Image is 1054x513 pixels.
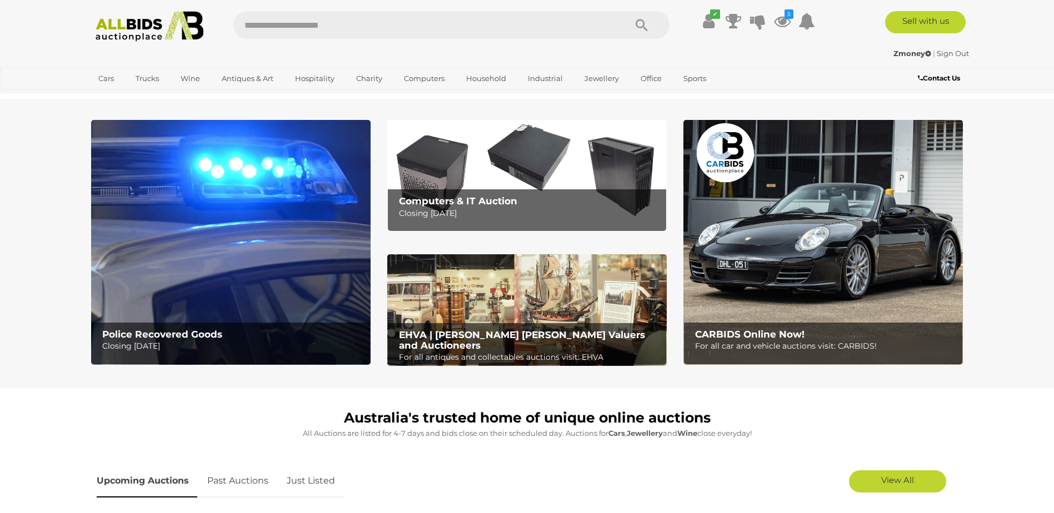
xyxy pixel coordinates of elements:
[278,465,343,497] a: Just Listed
[399,350,661,364] p: For all antiques and collectables auctions visit: EHVA
[881,475,914,485] span: View All
[387,120,667,232] a: Computers & IT Auction Computers & IT Auction Closing [DATE]
[399,207,661,220] p: Closing [DATE]
[397,69,452,88] a: Computers
[577,69,626,88] a: Jewellery
[349,69,389,88] a: Charity
[683,120,963,365] img: CARBIDS Online Now!
[399,329,645,351] b: EHVA | [PERSON_NAME] [PERSON_NAME] Valuers and Auctioneers
[893,49,931,58] strong: Zmoney
[399,195,517,207] b: Computers & IT Auction
[676,69,713,88] a: Sports
[91,120,371,365] a: Police Recovered Goods Police Recovered Goods Closing [DATE]
[849,470,946,492] a: View All
[918,74,960,82] b: Contact Us
[97,427,958,440] p: All Auctions are listed for 4-7 days and bids close on their scheduled day. Auctions for , and cl...
[614,11,670,39] button: Search
[199,465,277,497] a: Past Auctions
[91,120,371,365] img: Police Recovered Goods
[91,69,121,88] a: Cars
[893,49,933,58] a: Zmoney
[774,11,791,31] a: 5
[608,429,625,437] strong: Cars
[633,69,669,88] a: Office
[288,69,342,88] a: Hospitality
[128,69,166,88] a: Trucks
[918,72,963,84] a: Contact Us
[937,49,969,58] a: Sign Out
[387,254,667,366] img: EHVA | Evans Hastings Valuers and Auctioneers
[701,11,717,31] a: ✔
[97,410,958,426] h1: Australia's trusted home of unique online auctions
[695,329,805,340] b: CARBIDS Online Now!
[97,465,197,497] a: Upcoming Auctions
[102,329,222,340] b: Police Recovered Goods
[885,11,966,33] a: Sell with us
[683,120,963,365] a: CARBIDS Online Now! CARBIDS Online Now! For all car and vehicle auctions visit: CARBIDS!
[459,69,513,88] a: Household
[695,339,957,353] p: For all car and vehicle auctions visit: CARBIDS!
[91,88,184,106] a: [GEOGRAPHIC_DATA]
[521,69,570,88] a: Industrial
[214,69,281,88] a: Antiques & Art
[710,9,720,19] i: ✔
[785,9,793,19] i: 5
[933,49,935,58] span: |
[102,339,364,353] p: Closing [DATE]
[627,429,663,437] strong: Jewellery
[387,254,667,366] a: EHVA | Evans Hastings Valuers and Auctioneers EHVA | [PERSON_NAME] [PERSON_NAME] Valuers and Auct...
[677,429,697,437] strong: Wine
[89,11,210,42] img: Allbids.com.au
[173,69,207,88] a: Wine
[387,120,667,232] img: Computers & IT Auction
